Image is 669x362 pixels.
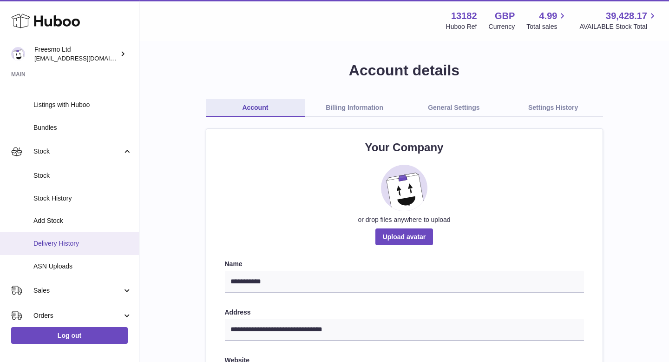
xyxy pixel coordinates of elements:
span: Upload avatar [375,228,433,245]
label: Name [225,260,584,268]
a: 4.99 Total sales [526,10,568,31]
span: 39,428.17 [606,10,647,22]
div: or drop files anywhere to upload [225,215,584,224]
span: Add Stock [33,216,132,225]
a: 39,428.17 AVAILABLE Stock Total [579,10,658,31]
span: AVAILABLE Stock Total [579,22,658,31]
div: Huboo Ref [446,22,477,31]
img: georgi.keckarovski@creativedock.com [11,47,25,61]
span: 4.99 [539,10,557,22]
span: Stock History [33,194,132,203]
span: Sales [33,286,122,295]
a: Billing Information [305,99,404,117]
label: Address [225,308,584,317]
span: Orders [33,311,122,320]
a: General Settings [404,99,504,117]
span: ASN Uploads [33,262,132,271]
span: Bundles [33,123,132,132]
div: Freesmo Ltd [34,45,118,63]
h2: Your Company [225,140,584,155]
strong: GBP [495,10,515,22]
a: Settings History [504,99,603,117]
img: placeholder_image.svg [381,165,427,211]
span: Delivery History [33,239,132,248]
h1: Account details [154,60,654,80]
a: Log out [11,327,128,344]
span: Total sales [526,22,568,31]
span: Listings with Huboo [33,101,132,109]
div: Currency [489,22,515,31]
span: [EMAIL_ADDRESS][DOMAIN_NAME] [34,54,137,62]
strong: 13182 [451,10,477,22]
span: Stock [33,171,132,180]
span: Stock [33,147,122,156]
a: Account [206,99,305,117]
